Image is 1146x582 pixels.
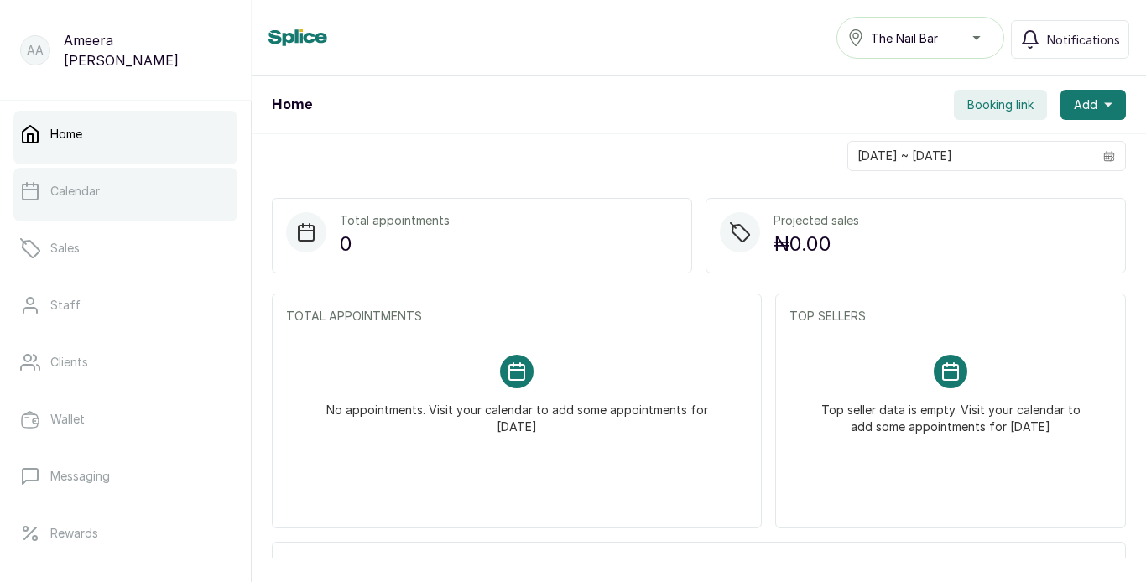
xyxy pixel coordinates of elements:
[340,229,450,259] p: 0
[848,142,1093,170] input: Select date
[13,111,237,158] a: Home
[13,225,237,272] a: Sales
[1060,90,1126,120] button: Add
[13,396,237,443] a: Wallet
[50,354,88,371] p: Clients
[50,525,98,542] p: Rewards
[286,308,748,325] p: TOTAL APPOINTMENTS
[1074,96,1097,113] span: Add
[774,229,859,259] p: ₦0.00
[871,29,938,47] span: The Nail Bar
[13,510,237,557] a: Rewards
[306,388,727,435] p: No appointments. Visit your calendar to add some appointments for [DATE]
[789,308,1112,325] p: TOP SELLERS
[50,411,85,428] p: Wallet
[50,468,110,485] p: Messaging
[1103,150,1115,162] svg: calendar
[50,183,100,200] p: Calendar
[50,240,80,257] p: Sales
[1047,31,1120,49] span: Notifications
[967,96,1034,113] span: Booking link
[13,282,237,329] a: Staff
[1011,20,1129,59] button: Notifications
[50,126,82,143] p: Home
[27,42,44,59] p: AA
[13,453,237,500] a: Messaging
[340,212,450,229] p: Total appointments
[50,297,81,314] p: Staff
[954,90,1047,120] button: Booking link
[272,95,312,115] h1: Home
[286,556,1112,573] p: UPCOMING APPOINTMENTS
[64,30,231,70] p: Ameera [PERSON_NAME]
[810,388,1091,435] p: Top seller data is empty. Visit your calendar to add some appointments for [DATE]
[774,212,859,229] p: Projected sales
[13,339,237,386] a: Clients
[13,168,237,215] a: Calendar
[836,17,1004,59] button: The Nail Bar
